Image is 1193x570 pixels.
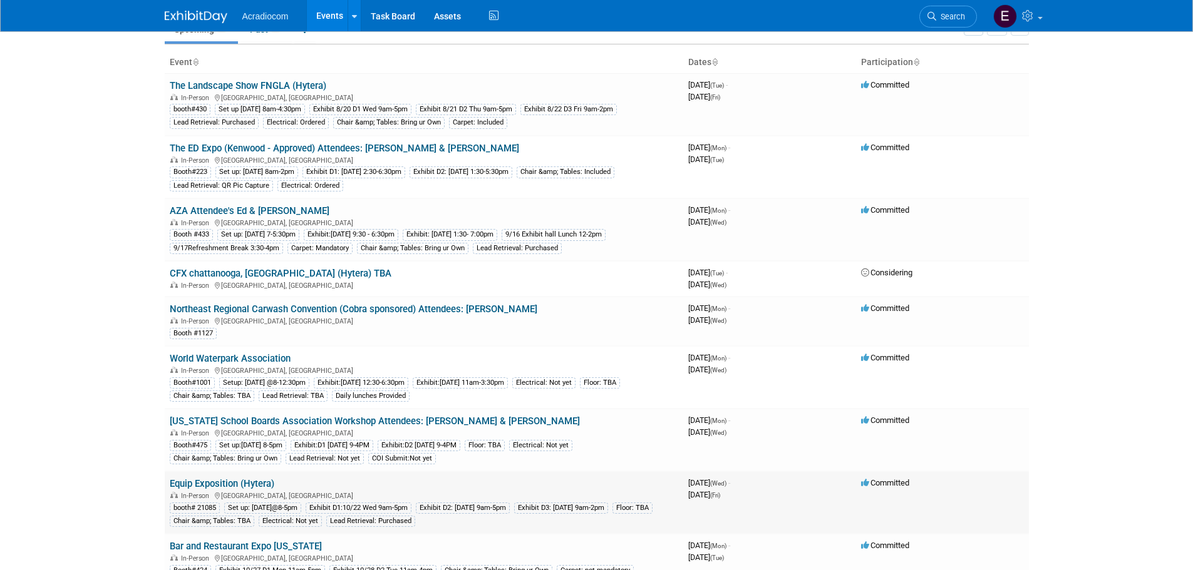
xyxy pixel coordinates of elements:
[170,377,215,389] div: Booth#1001
[710,492,720,499] span: (Fri)
[170,92,678,102] div: [GEOGRAPHIC_DATA], [GEOGRAPHIC_DATA]
[509,440,572,451] div: Electrical: Not yet
[314,377,408,389] div: Exhibit:[DATE] 12:30-6:30pm
[170,104,210,115] div: booth#430
[326,516,415,527] div: Lead Retrieval: Purchased
[512,377,576,389] div: Electrical: Not yet
[368,453,436,464] div: COI Submit:Not yet
[688,80,728,89] span: [DATE]
[683,52,856,73] th: Dates
[170,117,259,128] div: Lead Retrieval: Purchased
[192,57,199,67] a: Sort by Event Name
[710,542,726,549] span: (Mon)
[181,554,213,562] span: In-Person
[514,502,608,514] div: Exhibit D3: [DATE] 9am-2pm
[170,80,326,91] a: The Landscape Show FNGLA (Hytera)
[286,453,364,464] div: Lead Retrieval: Not yet
[710,270,724,277] span: (Tue)
[215,104,305,115] div: Set up [DATE] 8am-4:30pm
[612,502,653,514] div: Floor: TBA
[181,317,213,325] span: In-Person
[688,205,730,215] span: [DATE]
[170,229,213,240] div: Booth #433
[170,315,678,325] div: [GEOGRAPHIC_DATA], [GEOGRAPHIC_DATA]
[688,155,724,164] span: [DATE]
[861,80,909,89] span: Committed
[728,478,730,487] span: -
[170,440,211,451] div: Booth#475
[688,365,726,374] span: [DATE]
[170,243,283,254] div: 9/17Refreshment Break 3:30-4pm
[170,94,178,100] img: In-Person Event
[688,552,724,562] span: [DATE]
[416,104,516,115] div: Exhibit 8/21 D2 Thu 9am-5pm
[170,328,217,339] div: Booth #1127
[449,117,507,128] div: Carpet: Included
[728,205,730,215] span: -
[170,217,678,227] div: [GEOGRAPHIC_DATA], [GEOGRAPHIC_DATA]
[861,205,909,215] span: Committed
[710,156,724,163] span: (Tue)
[170,367,178,373] img: In-Person Event
[170,516,254,527] div: Chair &amp; Tables: TBA
[410,166,512,178] div: Exhibit D2: [DATE] 1:30-5:30pm
[403,229,497,240] div: Exhibit: [DATE] 1:30- 7:00pm
[170,415,580,427] a: [US_STATE] School Boards Association Workshop Attendees: [PERSON_NAME] & [PERSON_NAME]
[170,143,519,154] a: The ED Expo (Kenwood - Approved) Attendees: [PERSON_NAME] & [PERSON_NAME]
[688,490,720,499] span: [DATE]
[688,280,726,289] span: [DATE]
[181,282,213,290] span: In-Person
[688,541,730,550] span: [DATE]
[688,353,730,362] span: [DATE]
[217,229,299,240] div: Set up: [DATE] 7-5:30pm
[726,268,728,277] span: -
[170,365,678,375] div: [GEOGRAPHIC_DATA], [GEOGRAPHIC_DATA]
[861,478,909,487] span: Committed
[170,282,178,288] img: In-Person Event
[170,268,391,279] a: CFX chattanooga, [GEOGRAPHIC_DATA] (Hytera) TBA
[309,104,411,115] div: Exhibit 8/20 D1 Wed 9am-5pm
[170,317,178,323] img: In-Person Event
[728,541,730,550] span: -
[861,143,909,152] span: Committed
[215,440,286,451] div: Set up:[DATE] 8-5pm
[728,415,730,425] span: -
[517,166,614,178] div: Chair &amp; Tables: Included
[170,156,178,163] img: In-Person Event
[181,492,213,500] span: In-Person
[861,353,909,362] span: Committed
[165,52,683,73] th: Event
[861,541,909,550] span: Committed
[856,52,1029,73] th: Participation
[291,440,373,451] div: Exhibit:D1 [DATE] 9-4PM
[287,243,353,254] div: Carpet: Mandatory
[181,156,213,165] span: In-Person
[710,207,726,214] span: (Mon)
[728,143,730,152] span: -
[710,317,726,324] span: (Wed)
[378,440,460,451] div: Exhibit:D2 [DATE] 9-4PM
[170,155,678,165] div: [GEOGRAPHIC_DATA], [GEOGRAPHIC_DATA]
[710,219,726,226] span: (Wed)
[710,480,726,487] span: (Wed)
[710,554,724,561] span: (Tue)
[728,303,730,313] span: -
[181,429,213,437] span: In-Person
[170,166,211,178] div: Booth#223
[688,217,726,226] span: [DATE]
[416,502,510,514] div: Exhibit D2: [DATE] 9am-5pm
[861,415,909,425] span: Committed
[710,429,726,436] span: (Wed)
[165,11,227,23] img: ExhibitDay
[688,478,730,487] span: [DATE]
[242,11,289,21] span: Acradiocom
[170,390,254,402] div: Chair &amp; Tables: TBA
[710,82,724,89] span: (Tue)
[333,117,445,128] div: Chair &amp; Tables: Bring ur Own
[170,453,281,464] div: Chair &amp; Tables: Bring ur Own
[181,367,213,375] span: In-Person
[170,427,678,437] div: [GEOGRAPHIC_DATA], [GEOGRAPHIC_DATA]
[688,427,726,437] span: [DATE]
[170,478,274,489] a: Equip Exposition (Hytera)
[710,282,726,288] span: (Wed)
